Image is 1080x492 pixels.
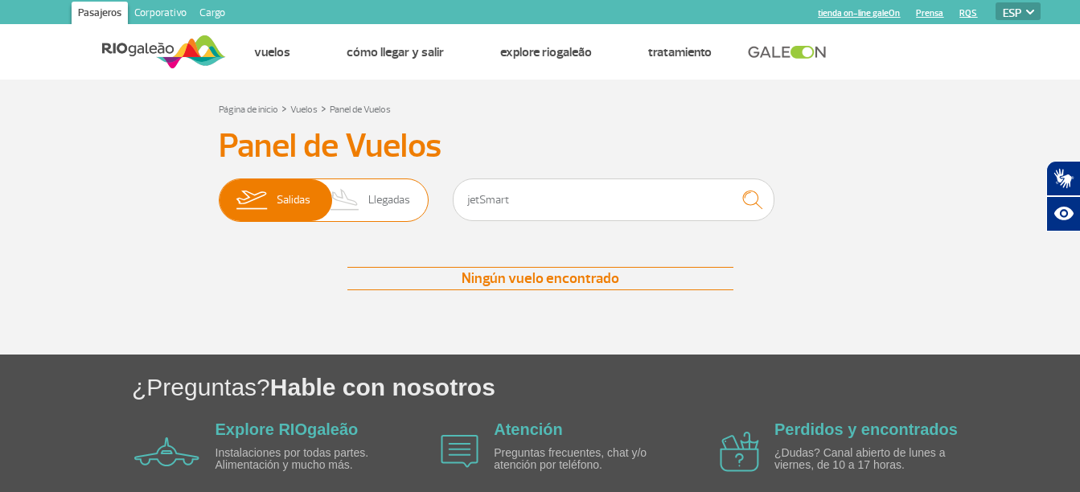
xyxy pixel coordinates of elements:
[290,104,318,116] a: Vuelos
[500,44,592,60] a: Explore RIOgaleão
[72,2,128,27] a: Pasajeros
[226,179,277,221] img: slider-embarque
[774,447,959,472] p: ¿Dudas? Canal abierto de lunes a viernes, de 10 a 17 horas.
[216,447,400,472] p: Instalaciones por todas partes. Alimentación y mucho más.
[128,2,193,27] a: Corporativo
[959,8,977,18] a: RQS
[277,179,310,221] span: Salidas
[270,374,495,400] span: Hable con nosotros
[1046,161,1080,196] button: Abrir tradutor de língua de sinais.
[134,437,199,466] img: airplane icon
[219,104,278,116] a: Página de inicio
[216,420,359,438] a: Explore RIOgaleão
[774,420,958,438] a: Perdidos y encontrados
[321,99,326,117] a: >
[1046,161,1080,232] div: Plugin de acessibilidade da Hand Talk.
[494,447,679,472] p: Preguntas frecuentes, chat y/o atención por teléfono.
[281,99,287,117] a: >
[818,8,900,18] a: tienda on-line galeOn
[193,2,232,27] a: Cargo
[322,179,369,221] img: slider-desembarque
[219,126,862,166] h3: Panel de Vuelos
[648,44,712,60] a: Tratamiento
[720,432,759,472] img: airplane icon
[441,435,478,468] img: airplane icon
[916,8,943,18] a: Prensa
[368,179,410,221] span: Llegadas
[347,267,733,290] div: Ningún vuelo encontrado
[347,44,444,60] a: Cómo llegar y salir
[132,371,1080,404] h1: ¿Preguntas?
[494,420,563,438] a: Atención
[1046,196,1080,232] button: Abrir recursos assistivos.
[453,178,774,221] input: Vuelo, ciudad o compañía aérea
[254,44,290,60] a: Vuelos
[330,104,391,116] a: Panel de Vuelos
